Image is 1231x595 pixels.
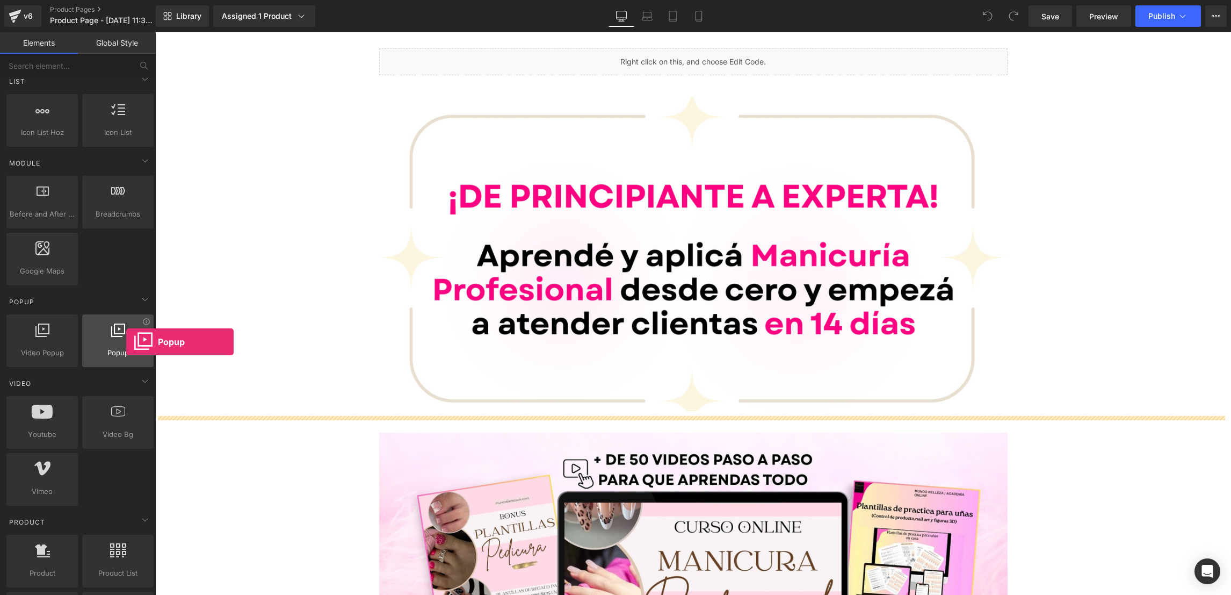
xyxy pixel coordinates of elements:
a: Mobile [686,5,712,27]
span: Youtube [10,429,75,440]
span: Product List [85,568,150,579]
a: v6 [4,5,41,27]
button: Publish [1135,5,1201,27]
span: Icon List Hoz [10,127,75,138]
span: Before and After Images [10,209,75,220]
span: Save [1041,11,1059,22]
span: Preview [1089,11,1118,22]
span: Product [10,568,75,579]
div: Assigned 1 Product [222,11,307,21]
a: Preview [1076,5,1131,27]
a: Desktop [609,5,634,27]
span: Popup [85,347,150,359]
span: Vimeo [10,486,75,497]
div: View Information [142,318,150,326]
a: Tablet [660,5,686,27]
span: Video Bg [85,429,150,440]
a: Product Pages [50,5,173,14]
span: Module [8,158,41,168]
span: Product [8,517,46,527]
span: Breadcrumbs [85,209,150,220]
div: v6 [21,9,35,23]
span: List [8,76,26,87]
a: New Library [156,5,209,27]
button: Undo [977,5,998,27]
span: Popup [8,297,35,307]
button: More [1205,5,1227,27]
a: Global Style [78,32,156,54]
span: Icon List [85,127,150,138]
div: Open Intercom Messenger [1194,558,1220,584]
span: Product Page - [DATE] 11:38:37 [50,16,153,25]
button: Redo [1003,5,1024,27]
span: Library [176,11,201,21]
span: Video [8,378,32,389]
span: Publish [1148,12,1175,20]
span: Video Popup [10,347,75,359]
a: Laptop [634,5,660,27]
span: Google Maps [10,266,75,277]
